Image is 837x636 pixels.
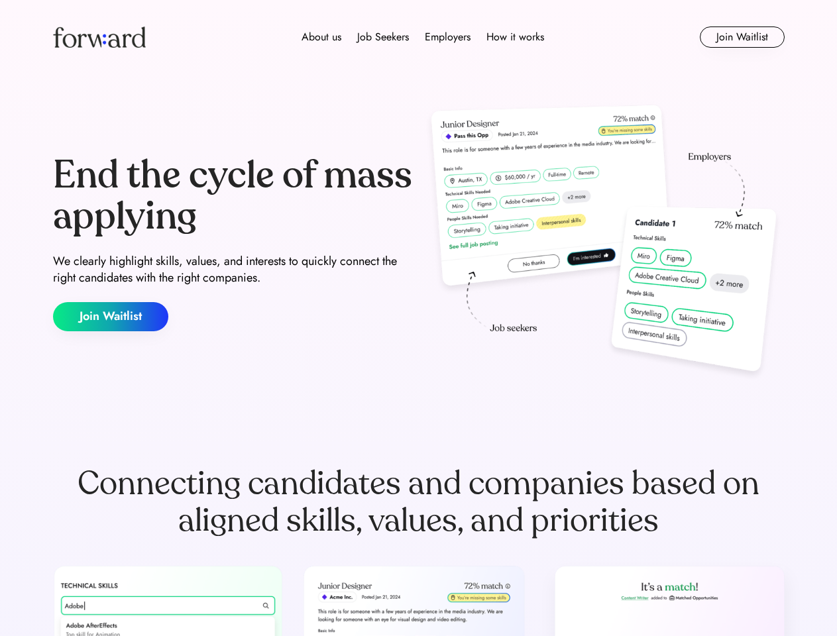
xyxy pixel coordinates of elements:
img: Forward logo [53,26,146,48]
div: End the cycle of mass applying [53,155,414,237]
div: Job Seekers [357,29,409,45]
button: Join Waitlist [700,26,785,48]
button: Join Waitlist [53,302,168,331]
div: About us [302,29,341,45]
div: We clearly highlight skills, values, and interests to quickly connect the right candidates with t... [53,253,414,286]
img: hero-image.png [424,101,785,386]
div: Connecting candidates and companies based on aligned skills, values, and priorities [53,465,785,539]
div: Employers [425,29,471,45]
div: How it works [486,29,544,45]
